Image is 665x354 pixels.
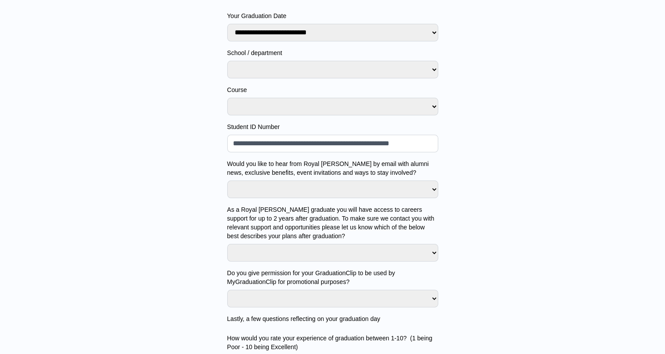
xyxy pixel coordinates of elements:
[227,334,438,351] label: How would you rate your experience of graduation between 1-10? (1 being Poor - 10 being Excellent)
[227,48,438,57] label: School / department
[227,85,438,94] label: Course
[227,122,438,131] label: Student ID Number
[227,159,438,177] label: Would you like to hear from Royal [PERSON_NAME] by email with alumni news, exclusive benefits, ev...
[227,205,438,240] label: As a Royal [PERSON_NAME] graduate you will have access to careers support for up to 2 years after...
[227,11,438,20] label: Your Graduation Date
[227,269,438,286] label: Do you give permission for your GraduationClip to be used by MyGraduationClip for promotional pur...
[227,314,438,323] label: Lastly, a few questions reflecting on your graduation day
